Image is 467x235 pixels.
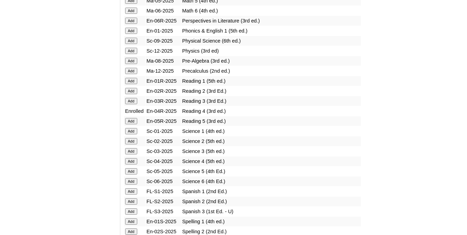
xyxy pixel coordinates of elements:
[181,156,361,166] td: Science 4 (5th ed.)
[125,8,137,14] input: Add
[146,217,181,226] td: En-01S-2025
[146,16,181,26] td: En-06R-2025
[146,6,181,16] td: Ma-06-2025
[125,198,137,205] input: Add
[181,146,361,156] td: Science 3 (5th ed.)
[146,96,181,106] td: En-03R-2025
[125,98,137,104] input: Add
[125,138,137,144] input: Add
[146,76,181,86] td: En-01R-2025
[146,126,181,136] td: Sc-01-2025
[181,36,361,46] td: Physical Science (6th ed.)
[146,166,181,176] td: Sc-05-2025
[125,68,137,74] input: Add
[146,116,181,126] td: En-05R-2025
[146,187,181,196] td: FL-S1-2025
[181,177,361,186] td: Science 6 (4th Ed.)
[146,46,181,56] td: Sc-12-2025
[181,26,361,36] td: Phonics & English 1 (5th ed.)
[181,66,361,76] td: Precalculus (2nd ed.)
[181,187,361,196] td: Spanish 1 (2nd Ed.)
[125,48,137,54] input: Add
[125,228,137,235] input: Add
[181,106,361,116] td: Reading 4 (3rd ed.)
[125,178,137,184] input: Add
[125,158,137,164] input: Add
[181,197,361,206] td: Spanish 2 (2nd Ed.)
[181,86,361,96] td: Reading 2 (3rd Ed.)
[181,136,361,146] td: Science 2 (5th ed.)
[125,18,137,24] input: Add
[146,86,181,96] td: En-02R-2025
[125,218,137,225] input: Add
[125,128,137,134] input: Add
[125,168,137,174] input: Add
[181,76,361,86] td: Reading 1 (5th ed.)
[125,58,137,64] input: Add
[146,156,181,166] td: Sc-04-2025
[181,46,361,56] td: Physics (3rd ed)
[146,26,181,36] td: En-01-2025
[125,188,137,195] input: Add
[181,217,361,226] td: Spelling 1 (4th ed.)
[181,126,361,136] td: Science 1 (4th ed.)
[181,16,361,26] td: Perspectives in Literature (3rd ed.)
[181,166,361,176] td: Science 5 (4th Ed.)
[124,106,145,116] td: Enrolled
[146,136,181,146] td: Sc-02-2025
[125,88,137,94] input: Add
[146,36,181,46] td: Sc-09-2025
[146,146,181,156] td: Sc-03-2025
[181,116,361,126] td: Reading 5 (3rd ed.)
[146,66,181,76] td: Ma-12-2025
[181,6,361,16] td: Math 6 (4th ed.)
[146,197,181,206] td: FL-S2-2025
[125,78,137,84] input: Add
[125,118,137,124] input: Add
[125,208,137,215] input: Add
[181,207,361,216] td: Spanish 3 (1st Ed. - U)
[125,148,137,154] input: Add
[146,207,181,216] td: FL-S3-2025
[125,38,137,44] input: Add
[125,28,137,34] input: Add
[146,56,181,66] td: Ma-08-2025
[181,56,361,66] td: Pre-Algebra (3rd ed.)
[181,96,361,106] td: Reading 3 (3rd Ed.)
[146,106,181,116] td: En-04R-2025
[146,177,181,186] td: Sc-06-2025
